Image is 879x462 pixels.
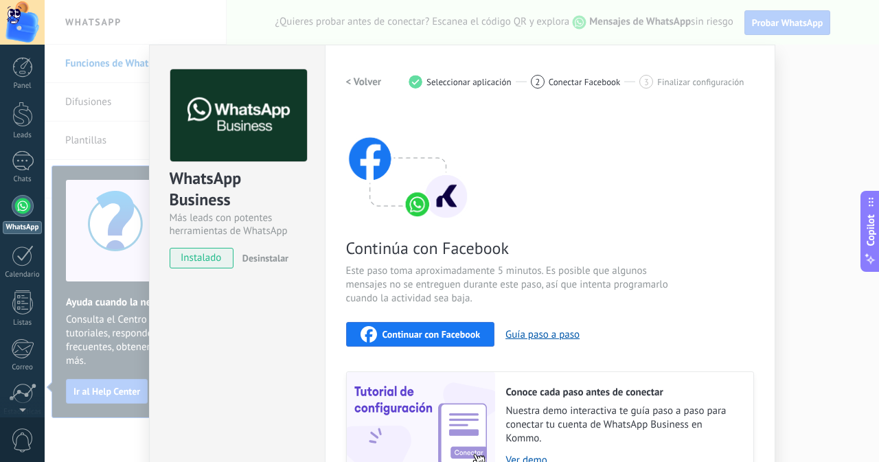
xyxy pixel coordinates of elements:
div: Correo [3,363,43,372]
div: WhatsApp Business [170,168,305,211]
img: connect with facebook [346,111,470,220]
span: Continúa con Facebook [346,238,673,259]
span: Desinstalar [242,252,288,264]
span: 2 [535,76,540,88]
span: Continuar con Facebook [383,330,481,339]
button: Desinstalar [237,248,288,268]
span: Seleccionar aplicación [426,77,512,87]
span: 3 [644,76,649,88]
span: Este paso toma aproximadamente 5 minutos. Es posible que algunos mensajes no se entreguen durante... [346,264,673,305]
img: logo_main.png [170,69,307,162]
div: Leads [3,131,43,140]
span: Nuestra demo interactiva te guía paso a paso para conectar tu cuenta de WhatsApp Business en Kommo. [506,404,740,446]
div: Listas [3,319,43,327]
h2: < Volver [346,76,382,89]
span: Conectar Facebook [549,77,621,87]
button: Guía paso a paso [505,328,580,341]
button: < Volver [346,69,382,94]
div: Más leads con potentes herramientas de WhatsApp [170,211,305,238]
button: Continuar con Facebook [346,322,495,347]
div: Panel [3,82,43,91]
span: Finalizar configuración [657,77,744,87]
div: Calendario [3,270,43,279]
span: instalado [170,248,233,268]
div: WhatsApp [3,221,42,234]
h2: Conoce cada paso antes de conectar [506,386,740,399]
span: Copilot [864,214,878,246]
div: Chats [3,175,43,184]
